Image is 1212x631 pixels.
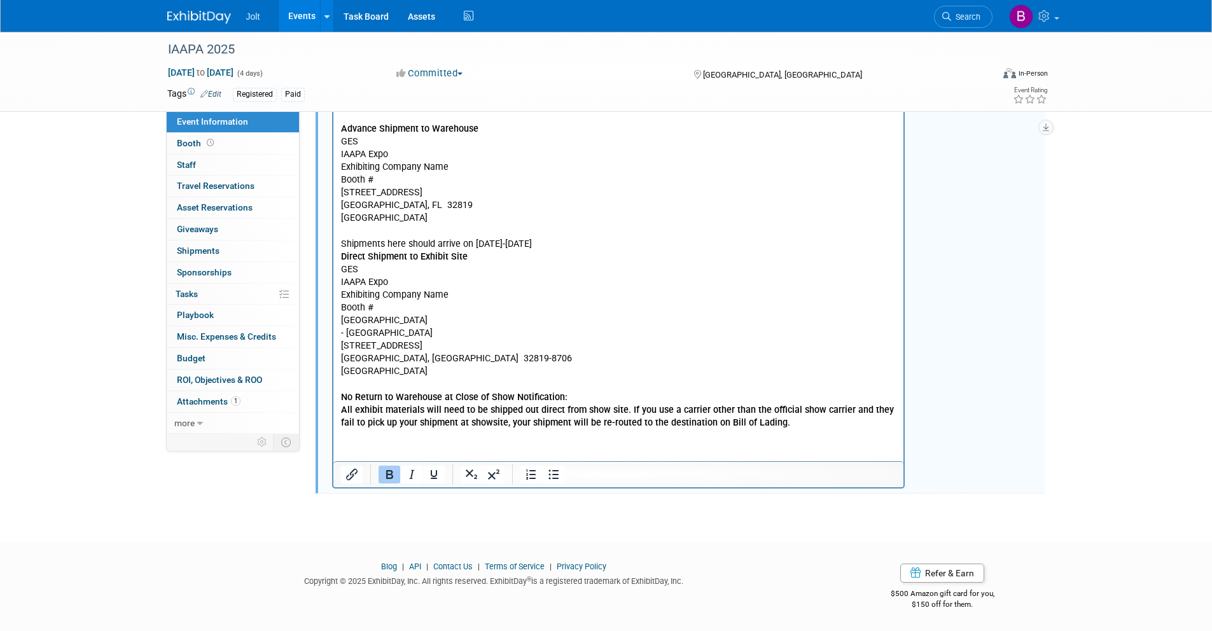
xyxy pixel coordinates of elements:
a: API [409,562,421,571]
img: ExhibitDay [167,11,231,24]
div: Event Format [917,66,1048,85]
span: Giveaways [177,224,218,234]
span: Travel Reservations [177,181,254,191]
a: Misc. Expenses & Credits [167,326,299,347]
span: more [174,418,195,428]
span: Jolt [246,11,260,22]
span: Shipments [177,246,219,256]
span: [GEOGRAPHIC_DATA], [GEOGRAPHIC_DATA] [703,70,862,80]
a: Shipments [167,240,299,261]
span: to [195,67,207,78]
span: | [399,562,407,571]
a: Staff [167,155,299,176]
a: Travel Reservations [167,176,299,197]
span: 1 [231,396,240,406]
div: In-Person [1018,69,1048,78]
img: Brooke Valderrama [1009,4,1033,29]
td: Toggle Event Tabs [273,434,299,450]
a: Search [934,6,993,28]
span: (4 days) [236,69,263,78]
span: Budget [177,353,205,363]
span: Staff [177,160,196,170]
div: Paid [281,88,305,101]
span: Booth [177,138,216,148]
a: Privacy Policy [557,562,606,571]
a: Refer & Earn [900,564,984,583]
a: Event Information [167,111,299,132]
img: Format-Inperson.png [1003,68,1016,78]
span: [DATE] [DATE] [167,67,234,78]
button: Committed [392,67,468,80]
span: Attachments [177,396,240,406]
a: Edit [200,90,221,99]
div: Registered [233,88,277,101]
a: Giveaways [167,219,299,240]
a: Budget [167,348,299,369]
div: Event Rating [1013,87,1047,94]
span: Misc. Expenses & Credits [177,331,276,342]
div: $150 off for them. [840,599,1045,610]
a: Asset Reservations [167,197,299,218]
span: Playbook [177,310,214,320]
div: IAAPA 2025 [164,38,973,61]
sup: ® [527,576,531,583]
a: Tasks [167,284,299,305]
a: Playbook [167,305,299,326]
a: Sponsorships [167,262,299,283]
a: Booth [167,133,299,154]
span: | [547,562,555,571]
span: | [475,562,483,571]
a: Attachments1 [167,391,299,412]
a: more [167,413,299,434]
a: Contact Us [433,562,473,571]
td: Personalize Event Tab Strip [251,434,274,450]
span: Event Information [177,116,248,127]
div: Copyright © 2025 ExhibitDay, Inc. All rights reserved. ExhibitDay is a registered trademark of Ex... [167,572,821,587]
a: Blog [381,562,397,571]
span: ROI, Objectives & ROO [177,375,262,385]
td: Tags [167,87,221,102]
div: $500 Amazon gift card for you, [840,580,1045,609]
span: Asset Reservations [177,202,253,212]
a: Terms of Service [485,562,545,571]
span: Search [951,12,980,22]
a: ROI, Objectives & ROO [167,370,299,391]
span: Sponsorships [177,267,232,277]
span: | [423,562,431,571]
span: Booth not reserved yet [204,138,216,148]
span: Tasks [176,289,198,299]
